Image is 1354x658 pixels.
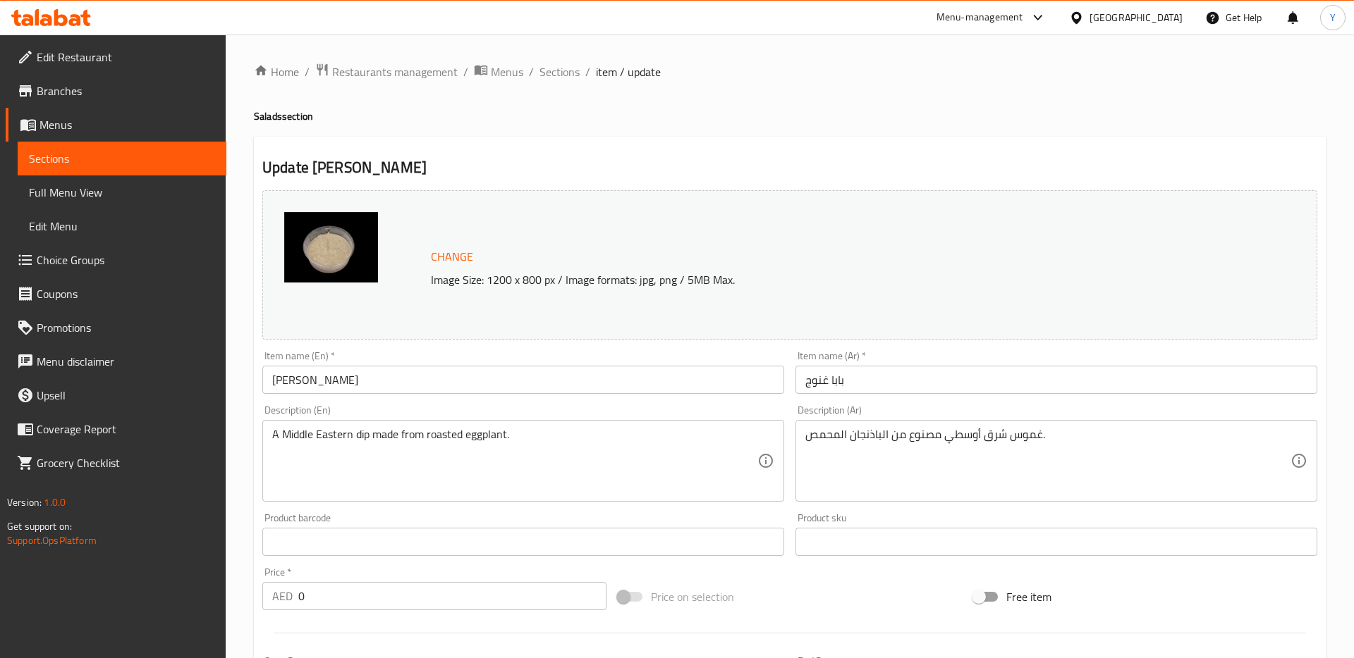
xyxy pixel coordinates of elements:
h2: Update [PERSON_NAME] [262,157,1317,178]
span: Coupons [37,285,215,302]
span: Grocery Checklist [37,454,215,471]
div: Menu-management [937,9,1023,26]
a: Upsell [6,378,226,412]
input: Enter name En [262,366,784,394]
input: Please enter product barcode [262,528,784,556]
span: Menus [39,116,215,133]
span: item / update [596,63,661,80]
a: Edit Menu [18,209,226,243]
a: Support.OpsPlatform [7,531,97,550]
span: Branches [37,82,215,99]
a: Edit Restaurant [6,40,226,74]
h4: Salads section [254,109,1326,123]
img: mmw_638510254401012025 [284,212,378,283]
span: Menus [491,63,523,80]
span: Price on selection [651,588,734,605]
span: 1.0.0 [44,493,66,511]
a: Choice Groups [6,243,226,277]
input: Please enter product sku [795,528,1317,556]
span: Change [431,247,473,267]
span: Upsell [37,387,215,404]
input: Enter name Ar [795,366,1317,394]
li: / [305,63,310,80]
textarea: غموس شرق أوسطي مصنوع من الباذنجان المحمص. [805,428,1291,495]
span: Full Menu View [29,184,215,201]
a: Restaurants management [315,63,458,81]
span: Restaurants management [332,63,458,80]
li: / [529,63,534,80]
span: Free item [1006,588,1051,605]
a: Sections [539,63,580,80]
span: Coverage Report [37,421,215,437]
a: Menus [474,63,523,81]
a: Home [254,63,299,80]
span: Edit Restaurant [37,49,215,66]
p: AED [272,588,293,604]
span: Choice Groups [37,252,215,268]
button: Change [425,242,479,271]
a: Menu disclaimer [6,344,226,378]
textarea: A Middle Eastern dip made from roasted eggplant. [272,428,757,495]
a: Sections [18,142,226,175]
span: Version: [7,493,42,511]
span: Menu disclaimer [37,353,215,370]
div: [GEOGRAPHIC_DATA] [1090,10,1183,25]
span: Edit Menu [29,218,215,235]
a: Branches [6,74,226,108]
nav: breadcrumb [254,63,1326,81]
span: Get support on: [7,517,72,535]
a: Promotions [6,311,226,344]
span: Sections [29,150,215,167]
a: Coupons [6,277,226,311]
a: Menus [6,108,226,142]
a: Coverage Report [6,412,226,446]
p: Image Size: 1200 x 800 px / Image formats: jpg, png / 5MB Max. [425,271,1183,288]
a: Grocery Checklist [6,446,226,480]
input: Please enter price [298,582,606,610]
li: / [585,63,590,80]
span: Promotions [37,319,215,336]
li: / [463,63,468,80]
span: Y [1330,10,1336,25]
a: Full Menu View [18,175,226,209]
